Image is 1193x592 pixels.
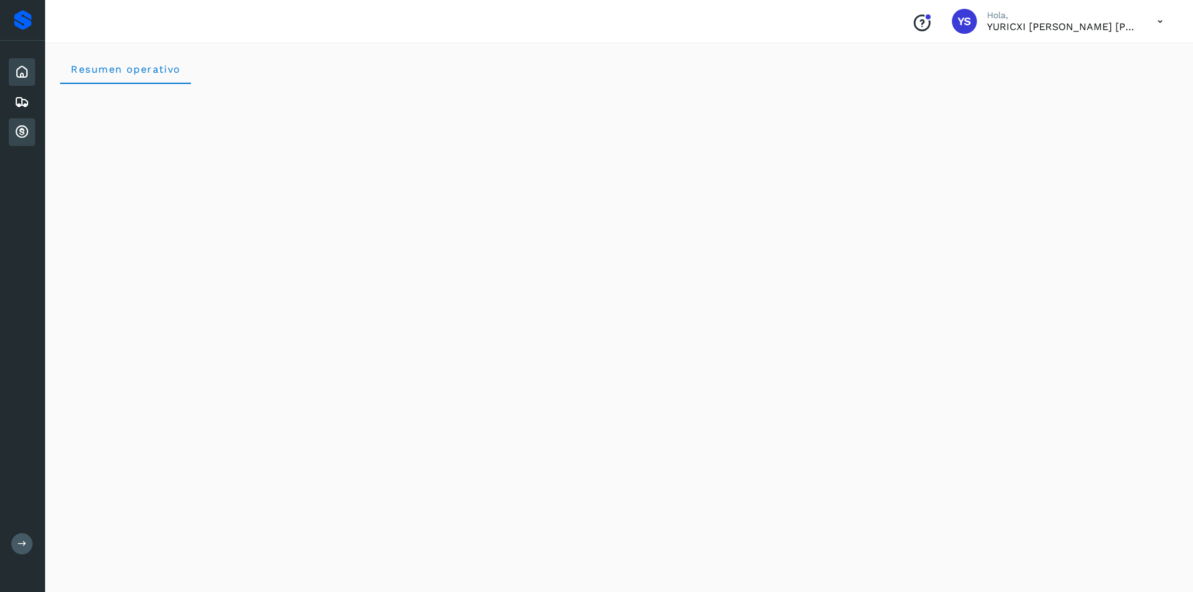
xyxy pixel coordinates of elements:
[9,88,35,116] div: Embarques
[9,118,35,146] div: Cuentas por cobrar
[987,10,1137,21] p: Hola,
[987,21,1137,33] p: YURICXI SARAHI CANIZALES AMPARO
[9,58,35,86] div: Inicio
[70,63,181,75] span: Resumen operativo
